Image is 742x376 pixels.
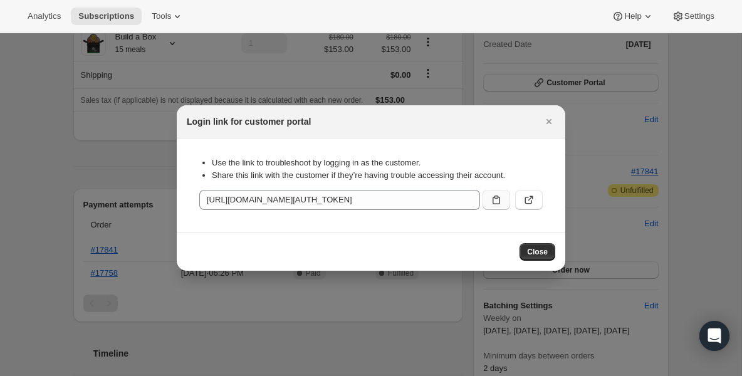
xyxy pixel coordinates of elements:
button: Tools [144,8,191,25]
span: Tools [152,11,171,21]
div: Open Intercom Messenger [699,321,729,351]
li: Share this link with the customer if they’re having trouble accessing their account. [212,169,543,182]
span: Help [624,11,641,21]
span: Close [527,247,548,257]
button: Subscriptions [71,8,142,25]
span: Settings [684,11,714,21]
button: Close [540,113,558,130]
button: Analytics [20,8,68,25]
button: Close [520,243,555,261]
li: Use the link to troubleshoot by logging in as the customer. [212,157,543,169]
h2: Login link for customer portal [187,115,311,128]
span: Analytics [28,11,61,21]
button: Settings [664,8,722,25]
button: Help [604,8,661,25]
span: Subscriptions [78,11,134,21]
